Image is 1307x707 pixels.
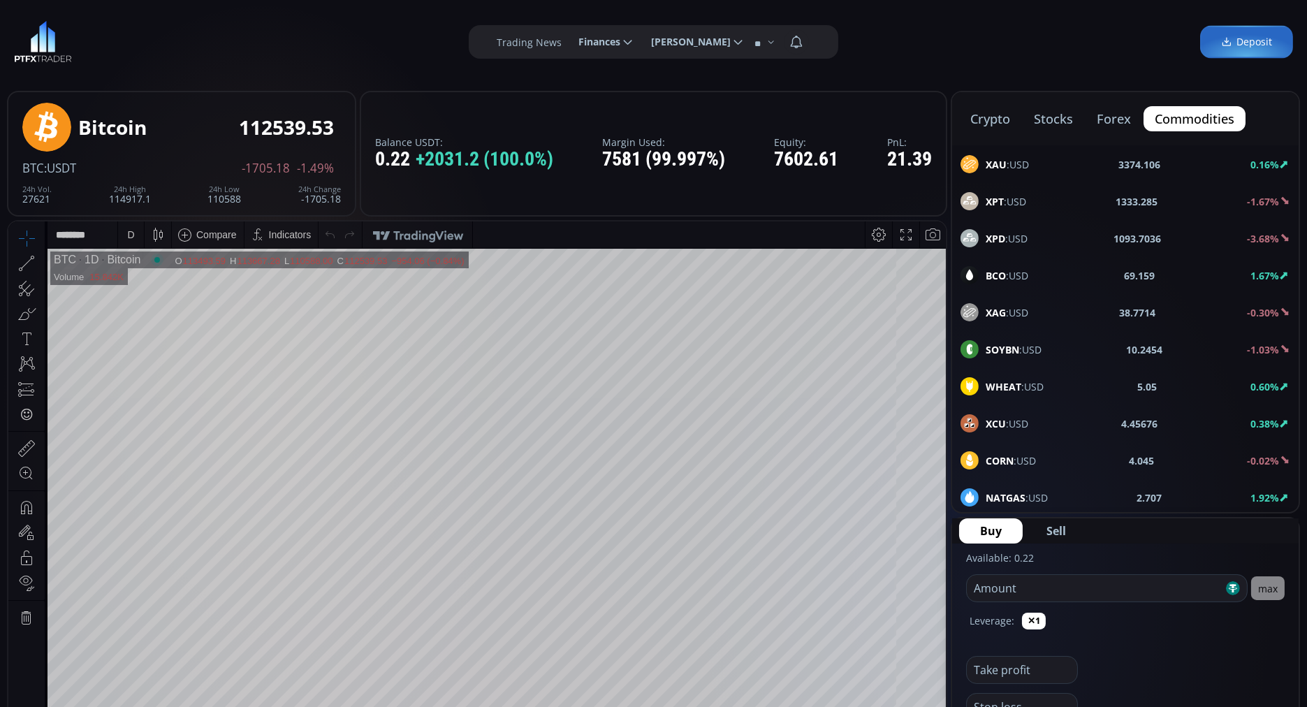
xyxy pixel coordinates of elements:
b: 1093.7036 [1113,231,1161,246]
span: [PERSON_NAME] [641,28,731,56]
b: NATGAS [986,491,1025,504]
div: D [119,8,126,19]
b: 2.707 [1137,490,1162,505]
label: PnL: [887,137,932,147]
div: 7581 (99.997%) [602,149,725,170]
b: 0.60% [1250,380,1279,393]
b: 1333.285 [1116,194,1158,209]
div: 113667.28 [228,34,271,45]
div: Compare [188,8,228,19]
div: BTC [45,32,68,45]
div: Go to [187,555,210,581]
b: XPD [986,232,1005,245]
span: :USD [986,416,1028,431]
div: 113493.59 [175,34,217,45]
div: 110588 [207,185,241,204]
div: 5y [50,562,61,574]
b: 0.38% [1250,417,1279,430]
div: Toggle Percentage [864,555,884,581]
div: Toggle Auto Scale [907,555,935,581]
b: 4.45676 [1121,416,1158,431]
div: 24h Vol. [22,185,52,194]
div: 24h Change [298,185,341,194]
b: 4.045 [1129,453,1154,468]
span: Finances [569,28,620,56]
b: -0.02% [1247,454,1279,467]
label: Leverage: [970,613,1014,628]
b: 38.7714 [1120,305,1156,320]
b: -1.03% [1247,343,1279,356]
b: -1.67% [1247,195,1279,208]
div: H [221,34,228,45]
button: Buy [959,518,1023,544]
b: -0.30% [1247,306,1279,319]
div: 112539.53 [336,34,379,45]
div: 112539.53 [239,117,334,138]
span: Sell [1046,523,1066,539]
div: 0.22 [375,149,553,170]
label: Available: 0.22 [966,551,1034,564]
label: Equity: [774,137,838,147]
div: Bitcoin [90,32,132,45]
b: -3.68% [1247,232,1279,245]
button: crypto [959,106,1021,131]
b: XCU [986,417,1006,430]
label: Margin Used: [602,137,725,147]
div: 24h High [109,185,151,194]
span: :USD [986,268,1028,283]
span: :USD [986,379,1044,394]
div: 15.842K [81,50,115,61]
span: :USD [986,305,1028,320]
b: XAG [986,306,1006,319]
b: BCO [986,269,1006,282]
button: 17:00:29 (UTC) [774,555,851,581]
label: Trading News [497,35,562,50]
b: SOYBN [986,343,1019,356]
div: Toggle Log Scale [884,555,907,581]
button: ✕1 [1022,613,1046,629]
b: 3374.106 [1119,157,1161,172]
span: Buy [980,523,1002,539]
span: Deposit [1221,35,1272,50]
b: XAU [986,158,1007,171]
div: C [329,34,336,45]
div: 5d [138,562,149,574]
div: 27621 [22,185,52,204]
div: 7602.61 [774,149,838,170]
button: forex [1086,106,1142,131]
div: 3m [91,562,104,574]
b: 5.05 [1137,379,1157,394]
div: 1d [158,562,169,574]
div: 21.39 [887,149,932,170]
label: Balance USDT: [375,137,553,147]
span: :USD [986,453,1036,468]
div: Hide Drawings Toolbar [32,522,38,541]
b: 1.67% [1250,269,1279,282]
b: XPT [986,195,1004,208]
div: Volume [45,50,75,61]
button: stocks [1023,106,1084,131]
button: Sell [1025,518,1087,544]
div: 110588.00 [282,34,324,45]
span: :USD [986,342,1042,357]
span: :USD [986,194,1026,209]
div: 1D [68,32,90,45]
a: LOGO [14,21,72,63]
span: BTC [22,160,44,176]
div: 1y [71,562,81,574]
div: 1m [114,562,127,574]
div: Bitcoin [78,117,147,138]
span: 17:00:29 (UTC) [779,562,846,574]
div: Indicators [261,8,303,19]
button: commodities [1144,106,1246,131]
span: +2031.2 (100.0%) [416,149,553,170]
b: 1.92% [1250,491,1279,504]
b: 0.16% [1250,158,1279,171]
div: 24h Low [207,185,241,194]
a: Deposit [1200,26,1293,59]
span: -1.49% [297,162,334,175]
div: −954.06 (−0.84%) [383,34,455,45]
span: :USD [986,231,1028,246]
b: 10.2454 [1126,342,1162,357]
div: auto [912,562,930,574]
